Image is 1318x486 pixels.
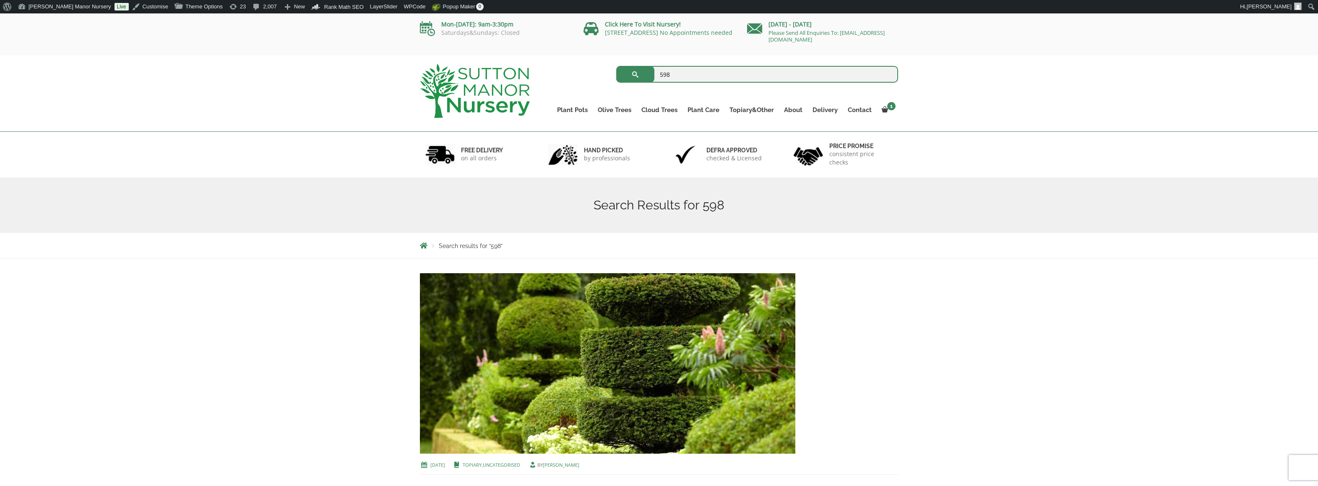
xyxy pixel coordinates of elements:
[463,462,482,468] a: Topiary
[636,104,682,116] a: Cloud Trees
[616,66,899,83] input: Search...
[420,359,795,367] a: What Are The Best Plants For Your Topiary Trees
[584,146,630,154] h6: hand picked
[605,29,732,37] a: [STREET_ADDRESS] No Appointments needed
[483,462,520,468] a: Uncategorised
[115,3,129,10] a: Live
[552,104,593,116] a: Plant Pots
[529,462,579,468] span: by
[420,198,898,213] h1: Search Results for 598
[829,150,893,167] p: consistent price checks
[324,4,364,10] span: Rank Math SEO
[420,64,530,118] img: logo
[1247,3,1292,10] span: [PERSON_NAME]
[420,242,898,249] nav: Breadcrumbs
[829,142,893,150] h6: Price promise
[584,154,630,162] p: by professionals
[461,154,503,162] p: on all orders
[453,462,520,468] span: ,
[420,19,571,29] p: Mon-[DATE]: 9am-3:30pm
[671,144,700,165] img: 3.jpg
[747,19,898,29] p: [DATE] - [DATE]
[887,102,896,110] span: 1
[425,144,455,165] img: 1.jpg
[461,146,503,154] h6: FREE DELIVERY
[420,273,795,454] img: What Are The Best Plants For Your Topiary Trees - topiary trees
[794,142,823,167] img: 4.jpg
[682,104,724,116] a: Plant Care
[843,104,877,116] a: Contact
[476,3,484,10] span: 0
[768,29,885,43] a: Please Send All Enquiries To: [EMAIL_ADDRESS][DOMAIN_NAME]
[877,104,898,116] a: 1
[548,144,578,165] img: 2.jpg
[779,104,807,116] a: About
[706,154,762,162] p: checked & Licensed
[807,104,843,116] a: Delivery
[724,104,779,116] a: Topiary&Other
[706,146,762,154] h6: Defra approved
[543,462,579,468] a: [PERSON_NAME]
[605,20,681,28] a: Click Here To Visit Nursery!
[439,243,503,249] span: Search results for “598”
[420,29,571,36] p: Saturdays&Sundays: Closed
[593,104,636,116] a: Olive Trees
[430,462,445,468] a: [DATE]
